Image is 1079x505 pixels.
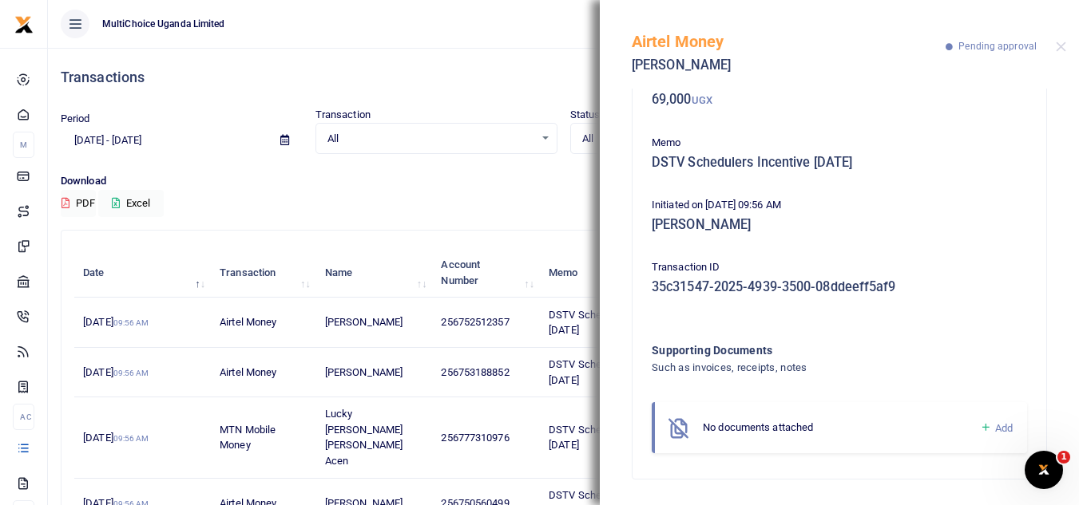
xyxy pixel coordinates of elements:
[632,32,946,51] h5: Airtel Money
[549,424,675,452] span: DSTV Schedulers Incentive [DATE]
[652,341,962,359] h4: Supporting Documents
[1025,451,1063,489] iframe: Intercom live chat
[632,57,946,73] h5: [PERSON_NAME]
[13,132,34,158] li: M
[570,107,601,123] label: Status
[220,316,276,328] span: Airtel Money
[582,131,789,147] span: All
[995,422,1013,434] span: Add
[220,424,276,452] span: MTN Mobile Money
[540,248,708,298] th: Memo: activate to sort column ascending
[83,316,149,328] span: [DATE]
[74,248,211,298] th: Date: activate to sort column descending
[61,190,96,217] button: PDF
[113,318,149,327] small: 09:56 AM
[652,155,1027,171] h5: DSTV Schedulers Incentive [DATE]
[61,69,1066,86] h4: Transactions
[98,190,164,217] button: Excel
[327,131,534,147] span: All
[441,432,509,444] span: 256777310976
[958,41,1037,52] span: Pending approval
[549,358,675,386] span: DSTV Schedulers Incentive [DATE]
[325,316,403,328] span: [PERSON_NAME]
[652,92,1027,108] h5: 69,000
[652,279,1027,295] h5: 35c31547-2025-4939-3500-08ddeeff5af9
[315,107,371,123] label: Transaction
[441,366,509,378] span: 256753188852
[325,366,403,378] span: [PERSON_NAME]
[220,366,276,378] span: Airtel Money
[61,111,90,127] label: Period
[652,217,1027,233] h5: [PERSON_NAME]
[692,94,712,106] small: UGX
[652,359,962,377] h4: Such as invoices, receipts, notes
[61,173,1066,190] p: Download
[652,135,1027,152] p: Memo
[652,259,1027,276] p: Transaction ID
[14,15,34,34] img: logo-small
[325,408,403,467] span: Lucky [PERSON_NAME] [PERSON_NAME] Acen
[61,127,268,154] input: select period
[316,248,433,298] th: Name: activate to sort column ascending
[113,434,149,443] small: 09:56 AM
[1056,41,1066,52] button: Close
[113,369,149,377] small: 09:56 AM
[1057,451,1070,464] span: 1
[83,366,149,378] span: [DATE]
[96,17,232,31] span: MultiChoice Uganda Limited
[83,432,149,444] span: [DATE]
[980,419,1013,437] a: Add
[441,316,509,328] span: 256752512357
[652,197,1027,214] p: Initiated on [DATE] 09:56 AM
[13,404,34,430] li: Ac
[432,248,540,298] th: Account Number: activate to sort column ascending
[703,421,813,433] span: No documents attached
[14,18,34,30] a: logo-small logo-large logo-large
[549,309,675,337] span: DSTV Schedulers Incentive [DATE]
[211,248,316,298] th: Transaction: activate to sort column ascending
